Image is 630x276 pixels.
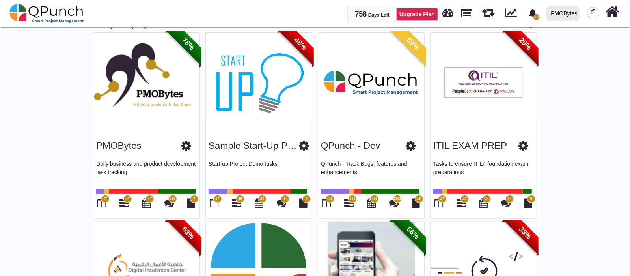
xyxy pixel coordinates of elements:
span: 28 [238,196,242,202]
span: 33% [503,211,547,255]
a: 17 [457,201,466,208]
i: Document Library [412,198,420,208]
span: 63% [166,211,210,255]
span: 78% [166,22,210,66]
span: 14 [508,196,512,202]
a: PMOBytes [543,0,583,26]
span: 52 [533,14,540,20]
i: Gantt [457,198,466,208]
span: 17 [463,196,467,202]
span: Unarchived [130,19,147,29]
span: 18 [417,196,421,202]
p: Start-up Project Demo tasks [209,160,309,184]
i: Gantt [119,198,129,208]
a: Sample Start-up Project Template [209,140,351,151]
p: Daily business and product development task tracking [96,160,197,184]
img: avatar [587,7,599,19]
a: Upgrade Plan [396,8,438,21]
i: Punch Discussions [389,198,399,208]
span: Aamir Pmobytes [587,7,599,19]
i: Board [210,198,219,208]
a: 47 [119,201,129,208]
span: Days Left [368,12,390,18]
span: Dashboard [443,5,453,17]
i: Calendar [142,198,151,208]
a: bell fill52 [524,0,543,25]
i: Home [606,4,619,19]
span: Iteration [482,4,494,17]
span: 758 [355,10,367,18]
p: QPunch - Track Bugs, features and enhancements [321,160,421,184]
span: 29% [503,22,547,66]
i: Calendar [255,198,263,208]
a: QPunch - Dev [321,140,380,151]
a: PMOBytes [96,140,142,151]
span: 48% [279,22,322,66]
a: 28 [232,201,241,208]
a: 428 [344,201,354,208]
i: Gantt [232,198,241,208]
span: 56% [391,211,435,255]
i: Calendar [479,198,488,208]
span: 415 [327,196,333,202]
span: 8 [284,196,286,202]
p: Tasks to ensure ITIL4 foundation exam preparations [433,160,534,184]
span: 7 [193,196,195,202]
i: Punch Discussions [164,198,174,208]
h3: Sample Start-up Project Template [209,140,299,152]
i: Document Library [524,198,533,208]
span: 0 [530,196,532,202]
span: Archived [150,19,155,29]
i: Document Library [187,198,196,208]
span: 69% [391,22,435,66]
a: avatar [583,0,604,26]
i: Punch Discussions [277,198,286,208]
i: Punch Discussions [501,198,511,208]
div: Dynamic Report [501,0,524,26]
span: 185 [170,196,175,202]
span: 27 [215,196,219,202]
span: 14 [485,196,489,202]
i: Board [322,198,331,208]
span: 1263 [393,196,401,202]
a: Overall Utilisation [451,19,524,29]
span: 47 [126,196,130,202]
svg: bell fill [529,9,537,17]
a: Help [524,19,534,29]
i: Gantt [344,198,354,208]
i: Board [435,198,444,208]
div: PMOBytes [551,7,578,21]
span: 415 [371,196,377,202]
span: 428 [350,196,356,202]
span: Projects [462,5,473,17]
span: 47 [103,196,107,202]
a: ITIL EXAM PREP [433,140,507,151]
div: Notification [526,6,540,20]
span: 47 [148,196,152,202]
i: Document Library [300,198,308,208]
img: qpunch-sp.fa6292f.png [9,2,84,25]
span: 0 [306,196,308,202]
i: Board [98,198,106,208]
i: Calendar [367,198,376,208]
span: 17 [440,196,444,202]
span: 23 [260,196,264,202]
